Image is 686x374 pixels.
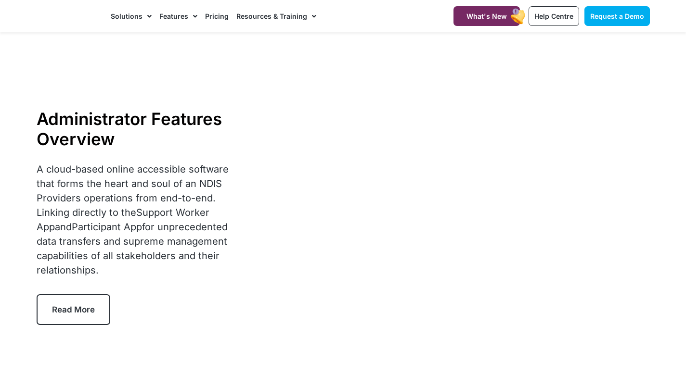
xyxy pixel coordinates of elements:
img: CareMaster Logo [37,9,102,24]
span: What's New [466,12,507,20]
span: Request a Demo [590,12,644,20]
a: Help Centre [529,6,579,26]
a: What's New [453,6,520,26]
span: Help Centre [534,12,573,20]
span: Read More [52,305,95,314]
h1: Administrator Features Overview [37,109,245,149]
a: Read More [37,294,110,325]
a: Participant App [72,221,142,233]
a: Request a Demo [584,6,650,26]
span: A cloud-based online accessible software that forms the heart and soul of an NDIS Providers opera... [37,163,229,276]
